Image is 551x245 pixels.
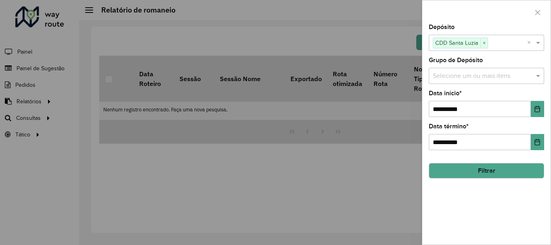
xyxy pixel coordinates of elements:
[527,38,534,48] span: Clear all
[531,101,544,117] button: Choose Date
[429,163,544,178] button: Filtrar
[531,134,544,150] button: Choose Date
[429,22,455,32] label: Depósito
[433,38,480,48] span: CDD Santa Luzia
[429,121,469,131] label: Data término
[429,88,462,98] label: Data início
[429,55,483,65] label: Grupo de Depósito
[480,38,488,48] span: ×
